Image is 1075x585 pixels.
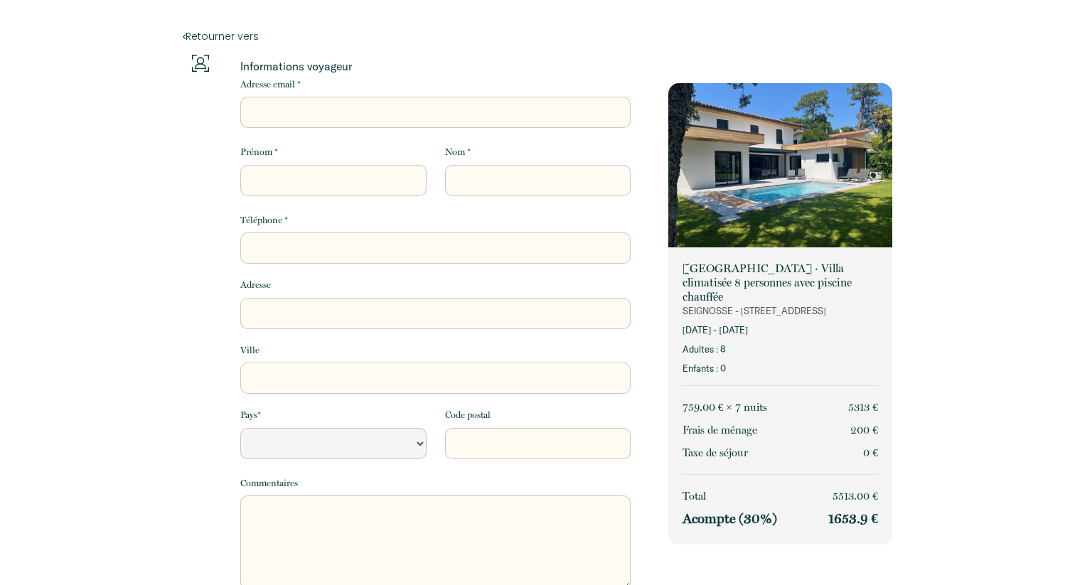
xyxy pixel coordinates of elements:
[240,343,260,358] label: Ville
[683,343,878,356] p: Adultes : 8
[240,278,271,292] label: Adresse
[848,399,878,416] p: 5313 €
[683,399,767,416] p: 759.00 € × 7 nuit
[240,145,278,159] label: Prénom *
[683,490,706,503] span: Total
[863,444,878,461] p: 0 €
[240,408,261,422] label: Pays
[683,510,777,527] p: Acompte (30%)
[683,422,757,439] p: Frais de ménage
[668,83,892,251] img: rental-image
[833,490,878,503] span: 5513.00 €
[850,422,878,439] p: 200 €
[240,213,288,227] label: Téléphone *
[183,28,892,44] a: Retourner vers
[192,55,209,72] img: guests-info
[683,323,878,337] p: [DATE] - [DATE]
[683,444,748,461] p: Taxe de séjour
[240,77,301,92] label: Adresse email *
[828,510,878,527] p: 1653.9 €
[763,401,767,414] span: s
[240,59,631,73] p: Informations voyageur
[240,428,426,459] select: Default select example
[240,476,298,490] label: Commentaires
[445,408,491,422] label: Code postal
[683,262,878,304] p: [GEOGRAPHIC_DATA] · Villa climatisée 8 personnes avec piscine chauffée
[683,362,878,375] p: Enfants : 0
[683,304,878,318] p: SEIGNOSSE - [STREET_ADDRESS]
[445,145,471,159] label: Nom *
